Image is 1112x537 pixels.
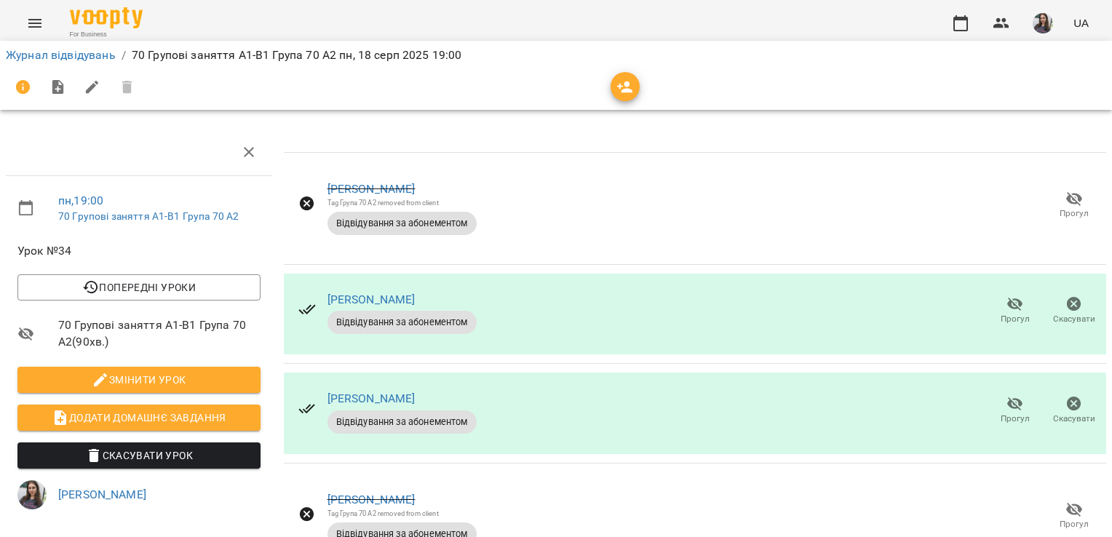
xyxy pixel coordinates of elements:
span: Відвідування за абонементом [327,316,477,329]
button: Скасувати [1044,390,1103,431]
a: [PERSON_NAME] [327,293,416,306]
img: ca1374486191da6fb8238bd749558ac4.jpeg [17,480,47,509]
span: UA [1073,15,1089,31]
div: Tag Група 70 А2 removed from client [327,509,477,518]
a: 70 Групові заняття А1-В1 Група 70 А2 [58,210,239,222]
p: 70 Групові заняття А1-В1 Група 70 А2 пн, 18 серп 2025 19:00 [132,47,462,64]
a: [PERSON_NAME] [327,182,416,196]
span: 70 Групові заняття А1-В1 Група 70 А2 ( 90 хв. ) [58,317,261,351]
a: пн , 19:00 [58,194,103,207]
button: Прогул [1045,185,1103,226]
span: Прогул [1060,518,1089,530]
button: Прогул [985,390,1044,431]
span: Відвідування за абонементом [327,217,477,230]
div: Tag Група 70 А2 removed from client [327,198,477,207]
button: Попередні уроки [17,274,261,301]
span: Прогул [1001,413,1030,425]
button: Прогул [985,291,1044,332]
img: ca1374486191da6fb8238bd749558ac4.jpeg [1033,13,1053,33]
span: Скасувати [1053,413,1095,425]
span: Відвідування за абонементом [327,415,477,429]
button: Прогул [1045,496,1103,537]
span: Урок №34 [17,242,261,260]
button: Додати домашнє завдання [17,405,261,431]
span: Змінити урок [29,371,249,389]
span: Скасувати [1053,313,1095,325]
a: [PERSON_NAME] [327,391,416,405]
span: For Business [70,30,143,39]
a: Журнал відвідувань [6,48,116,62]
li: / [122,47,126,64]
span: Прогул [1001,313,1030,325]
button: Змінити урок [17,367,261,393]
a: [PERSON_NAME] [58,488,146,501]
button: Скасувати [1044,291,1103,332]
img: Voopty Logo [70,7,143,28]
span: Попередні уроки [29,279,249,296]
button: Menu [17,6,52,41]
button: UA [1068,9,1095,36]
span: Прогул [1060,207,1089,220]
span: Додати домашнє завдання [29,409,249,426]
a: [PERSON_NAME] [327,493,416,506]
button: Скасувати Урок [17,442,261,469]
nav: breadcrumb [6,47,1106,64]
span: Скасувати Урок [29,447,249,464]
